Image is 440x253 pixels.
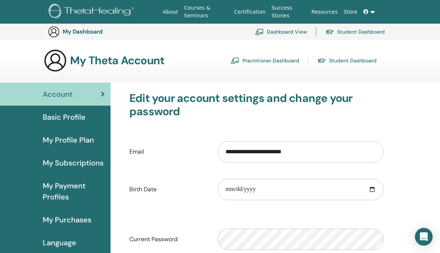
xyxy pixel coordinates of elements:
a: Success Stories [269,1,308,23]
img: graduation-cap.svg [317,58,326,64]
a: Practitioner Dashboard [231,55,299,66]
label: Current Password [124,232,212,246]
img: chalkboard-teacher.svg [255,28,264,35]
span: Language [43,237,76,248]
a: Dashboard View [255,24,307,40]
img: logo.png [49,4,137,20]
a: Certification [231,5,268,19]
span: My Payment Profiles [43,180,105,202]
span: My Purchases [43,214,91,225]
label: Birth Date [124,182,212,196]
div: Open Intercom Messenger [415,228,433,246]
img: generic-user-icon.jpg [48,26,60,38]
span: My Profile Plan [43,134,94,146]
a: Student Dashboard [317,55,377,66]
a: Store [341,5,360,19]
span: Basic Profile [43,112,85,123]
h3: My Dashboard [63,28,136,35]
img: chalkboard-teacher.svg [231,57,240,64]
h3: Edit your account settings and change your password [129,92,384,118]
a: Resources [308,5,341,19]
a: About [160,5,181,19]
img: generic-user-icon.jpg [43,49,67,72]
a: Student Dashboard [325,24,385,40]
h3: My Theta Account [70,54,164,67]
label: Email [124,145,212,159]
img: graduation-cap.svg [325,29,334,35]
a: Courses & Seminars [181,1,231,23]
span: My Subscriptions [43,157,104,168]
span: Account [43,89,73,100]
